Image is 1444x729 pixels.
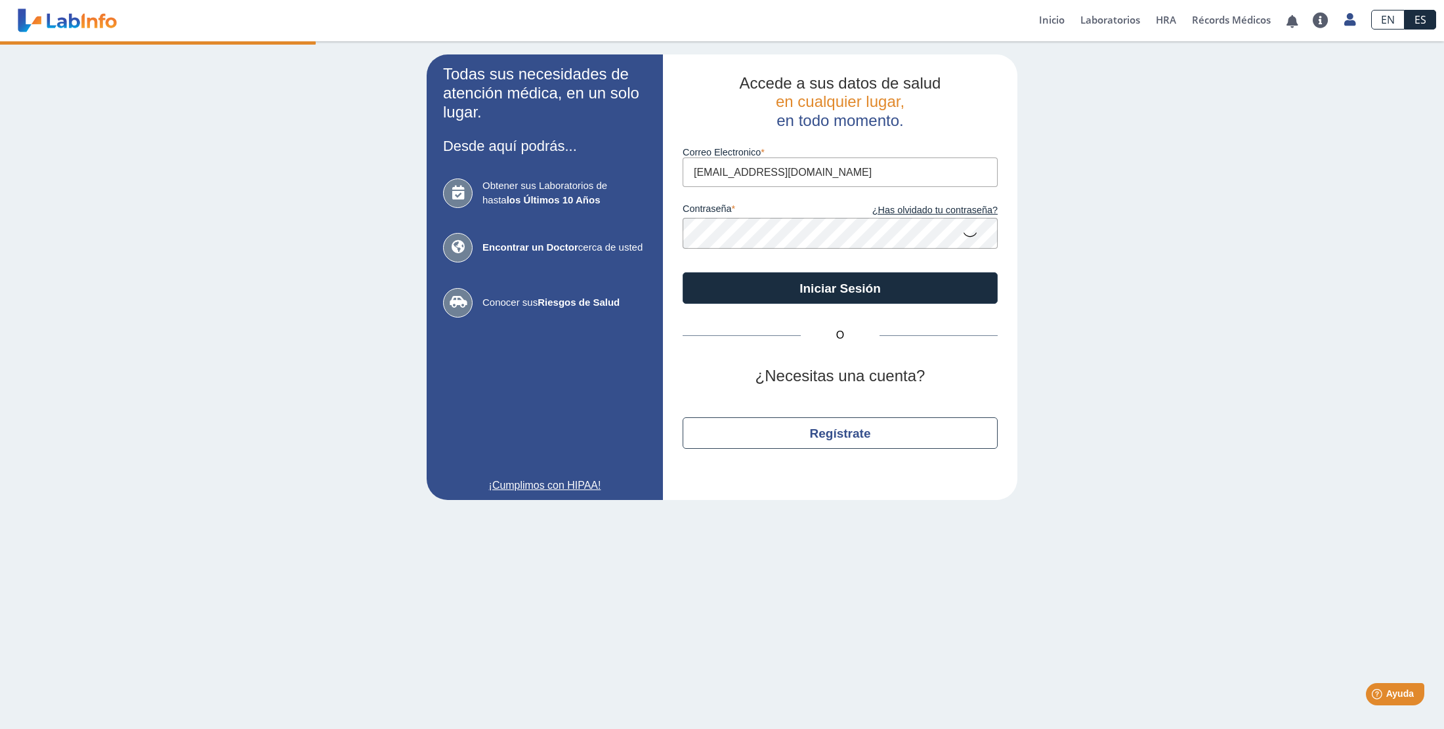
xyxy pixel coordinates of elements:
a: ¿Has olvidado tu contraseña? [840,203,998,218]
span: HRA [1156,13,1176,26]
b: Riesgos de Salud [538,297,620,308]
iframe: Help widget launcher [1327,678,1430,715]
span: cerca de usted [482,240,647,255]
span: en cualquier lugar, [776,93,904,110]
b: Encontrar un Doctor [482,241,578,253]
label: Correo Electronico [683,147,998,157]
span: Accede a sus datos de salud [740,74,941,92]
span: O [801,327,880,343]
a: ¡Cumplimos con HIPAA! [443,478,647,493]
a: ES [1405,10,1436,30]
button: Iniciar Sesión [683,272,998,304]
button: Regístrate [683,417,998,449]
span: Obtener sus Laboratorios de hasta [482,178,647,208]
h2: ¿Necesitas una cuenta? [683,367,998,386]
h3: Desde aquí podrás... [443,138,647,154]
h2: Todas sus necesidades de atención médica, en un solo lugar. [443,65,647,121]
label: contraseña [683,203,840,218]
a: EN [1371,10,1405,30]
span: en todo momento. [776,112,903,129]
b: los Últimos 10 Años [507,194,601,205]
span: Conocer sus [482,295,647,310]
